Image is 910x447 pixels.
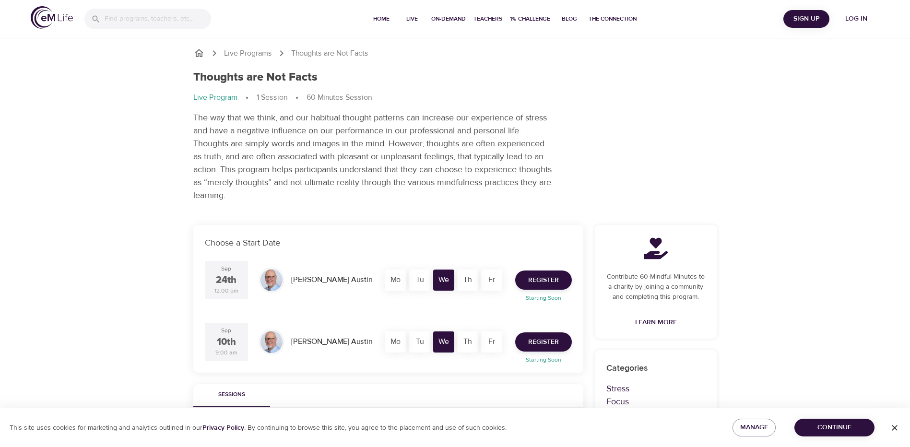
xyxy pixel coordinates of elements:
div: Mo [385,270,406,291]
p: Choose a Start Date [205,236,572,249]
p: Categories [606,362,706,375]
div: Mo [385,331,406,353]
div: [PERSON_NAME] Austin [287,271,376,289]
a: Learn More [631,314,681,331]
span: On-Demand [431,14,466,24]
div: Sep [221,265,231,273]
div: We [433,270,454,291]
div: We [433,331,454,353]
div: Tu [409,331,430,353]
div: 12:00 pm [214,287,238,295]
span: Learn More [635,317,677,329]
button: Register [515,332,572,352]
span: Manage [740,422,768,434]
div: Th [457,270,478,291]
span: Register [528,274,559,286]
span: Blog [558,14,581,24]
div: Fr [481,331,502,353]
a: Live Programs [224,48,272,59]
span: Continue [802,422,867,434]
a: Privacy Policy [202,423,244,432]
span: Home [370,14,393,24]
div: [PERSON_NAME] Austin [287,332,376,351]
span: Sessions [199,390,264,400]
span: The Connection [589,14,637,24]
button: Manage [733,419,776,436]
div: Th [457,331,478,353]
div: 24th [216,273,236,287]
nav: breadcrumb [193,47,717,59]
div: Sep [221,327,231,335]
button: Log in [833,10,879,28]
button: Sign Up [783,10,829,28]
span: Register [528,336,559,348]
p: 1 Session [257,92,287,103]
p: Thoughts are Not Facts [291,48,368,59]
p: Live Program [193,92,237,103]
h1: Thoughts are Not Facts [193,71,318,84]
span: Sign Up [787,13,826,25]
p: 60 Minutes Session [307,92,372,103]
button: Continue [794,419,875,436]
div: 10th [217,335,236,349]
span: Live [401,14,424,24]
input: Find programs, teachers, etc... [105,9,211,29]
span: Teachers [473,14,502,24]
p: The way that we think, and our habitual thought patterns can increase our experience of stress an... [193,111,553,202]
button: Register [515,271,572,290]
nav: breadcrumb [193,92,717,104]
img: logo [31,6,73,29]
div: 9:00 am [215,349,237,357]
p: Focus [606,395,706,408]
span: 1% Challenge [510,14,550,24]
div: Tu [409,270,430,291]
span: Log in [837,13,875,25]
div: Fr [481,270,502,291]
p: Contribute 60 Mindful Minutes to a charity by joining a community and completing this program. [606,272,706,302]
p: Starting Soon [509,294,578,302]
p: Stress [606,382,706,395]
p: Starting Soon [509,355,578,364]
